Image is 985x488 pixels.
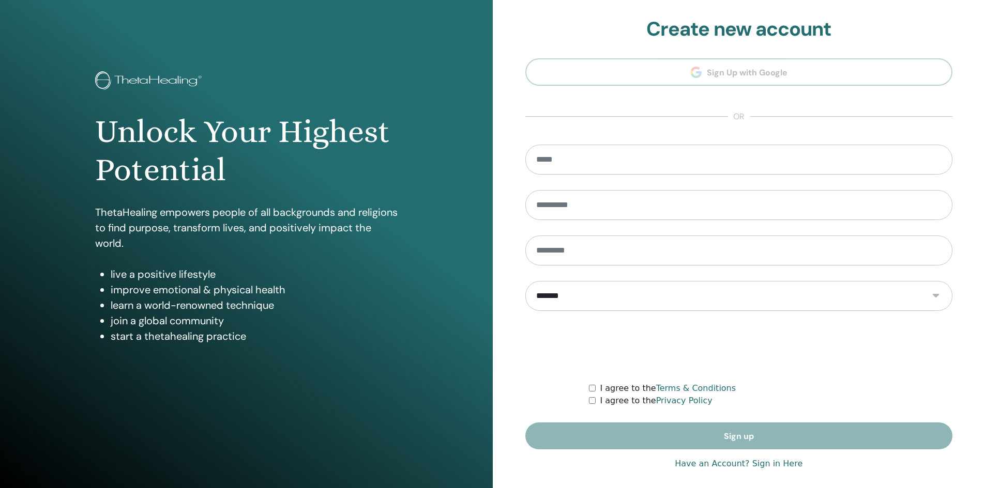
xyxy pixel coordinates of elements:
li: learn a world-renowned technique [111,297,398,313]
li: improve emotional & physical health [111,282,398,297]
h2: Create new account [525,18,953,41]
li: join a global community [111,313,398,328]
li: live a positive lifestyle [111,266,398,282]
p: ThetaHealing empowers people of all backgrounds and religions to find purpose, transform lives, a... [95,204,398,251]
span: or [728,111,750,123]
a: Have an Account? Sign in Here [675,458,802,470]
label: I agree to the [600,382,736,395]
li: start a thetahealing practice [111,328,398,344]
h1: Unlock Your Highest Potential [95,113,398,190]
a: Privacy Policy [656,396,713,405]
label: I agree to the [600,395,712,407]
a: Terms & Conditions [656,383,736,393]
iframe: reCAPTCHA [660,326,817,367]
